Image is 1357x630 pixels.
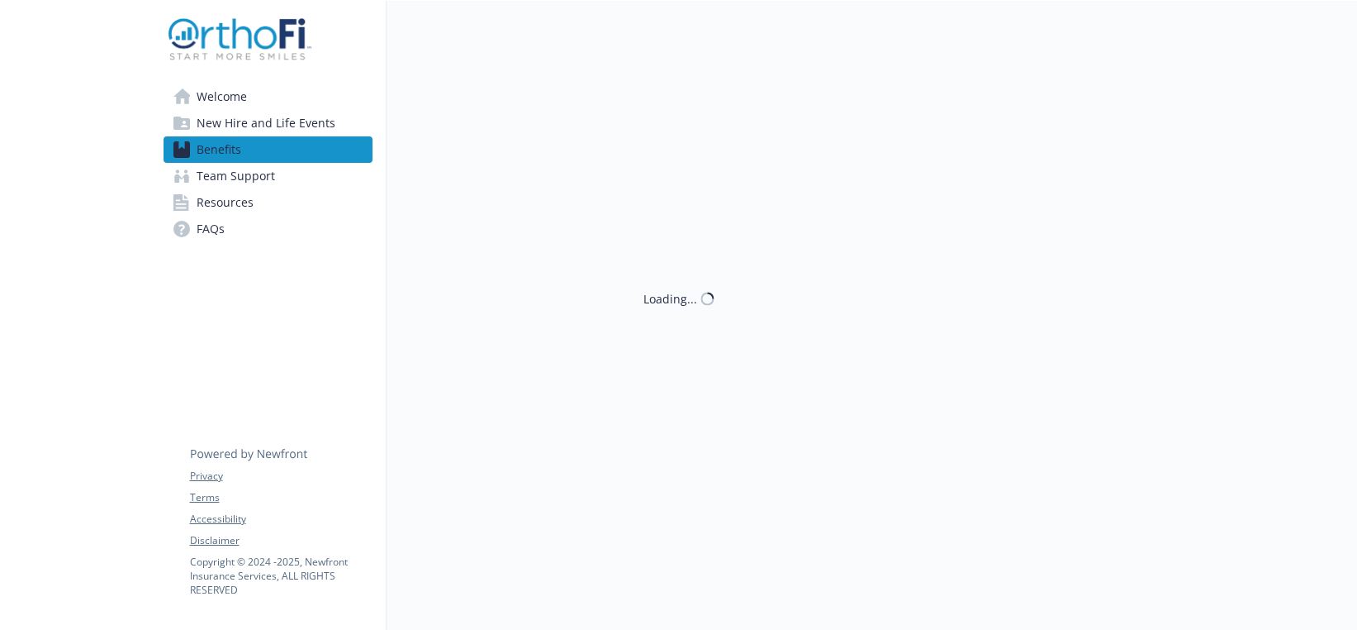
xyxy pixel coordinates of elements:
div: Loading... [643,290,697,308]
a: Disclaimer [190,533,372,548]
a: Terms [190,490,372,505]
a: Welcome [164,84,372,110]
span: FAQs [197,216,225,242]
a: FAQs [164,216,372,242]
a: Resources [164,189,372,216]
span: Welcome [197,84,247,110]
span: Benefits [197,136,241,163]
a: New Hire and Life Events [164,110,372,136]
a: Privacy [190,469,372,484]
span: Team Support [197,163,275,189]
a: Accessibility [190,512,372,527]
span: New Hire and Life Events [197,110,335,136]
a: Benefits [164,136,372,163]
p: Copyright © 2024 - 2025 , Newfront Insurance Services, ALL RIGHTS RESERVED [190,555,372,597]
span: Resources [197,189,254,216]
a: Team Support [164,163,372,189]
